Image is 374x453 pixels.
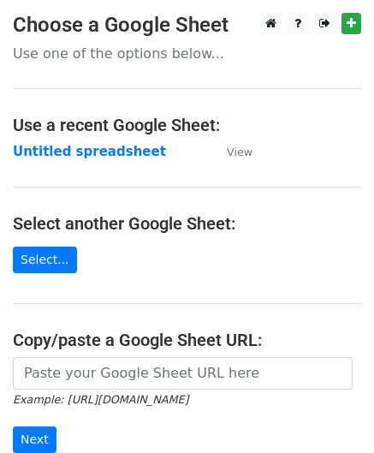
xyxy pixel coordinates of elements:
h4: Use a recent Google Sheet: [13,115,361,135]
a: View [210,144,252,159]
input: Next [13,426,56,453]
h3: Choose a Google Sheet [13,13,361,38]
a: Select... [13,247,77,273]
a: Untitled spreadsheet [13,144,166,159]
small: Example: [URL][DOMAIN_NAME] [13,393,188,406]
p: Use one of the options below... [13,45,361,63]
small: View [227,146,252,158]
h4: Copy/paste a Google Sheet URL: [13,330,361,350]
h4: Select another Google Sheet: [13,213,361,234]
input: Paste your Google Sheet URL here [13,357,353,390]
